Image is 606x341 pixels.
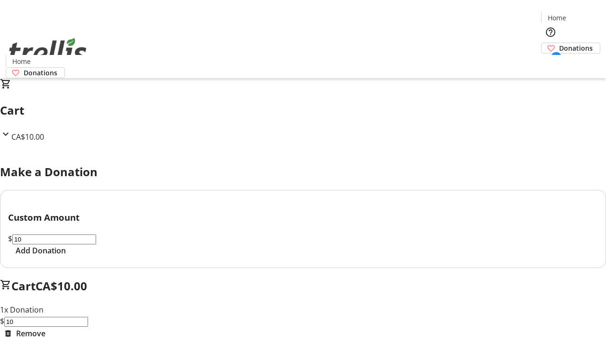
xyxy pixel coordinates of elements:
span: Remove [16,328,45,339]
h3: Custom Amount [8,211,598,224]
a: Donations [6,67,65,78]
span: Home [548,13,566,23]
input: Donation Amount [4,317,88,327]
input: Donation Amount [12,234,96,244]
span: CA$10.00 [11,132,44,142]
a: Home [542,13,572,23]
button: Help [541,23,560,42]
span: $ [8,233,12,244]
a: Donations [541,43,600,54]
a: Home [6,56,36,66]
span: CA$10.00 [36,278,87,294]
span: Donations [24,68,57,78]
button: Cart [541,54,560,72]
span: Home [12,56,31,66]
span: Add Donation [16,245,66,256]
button: Add Donation [8,245,73,256]
img: Orient E2E Organization DpnduCXZIO's Logo [6,27,90,75]
span: Donations [559,43,593,53]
